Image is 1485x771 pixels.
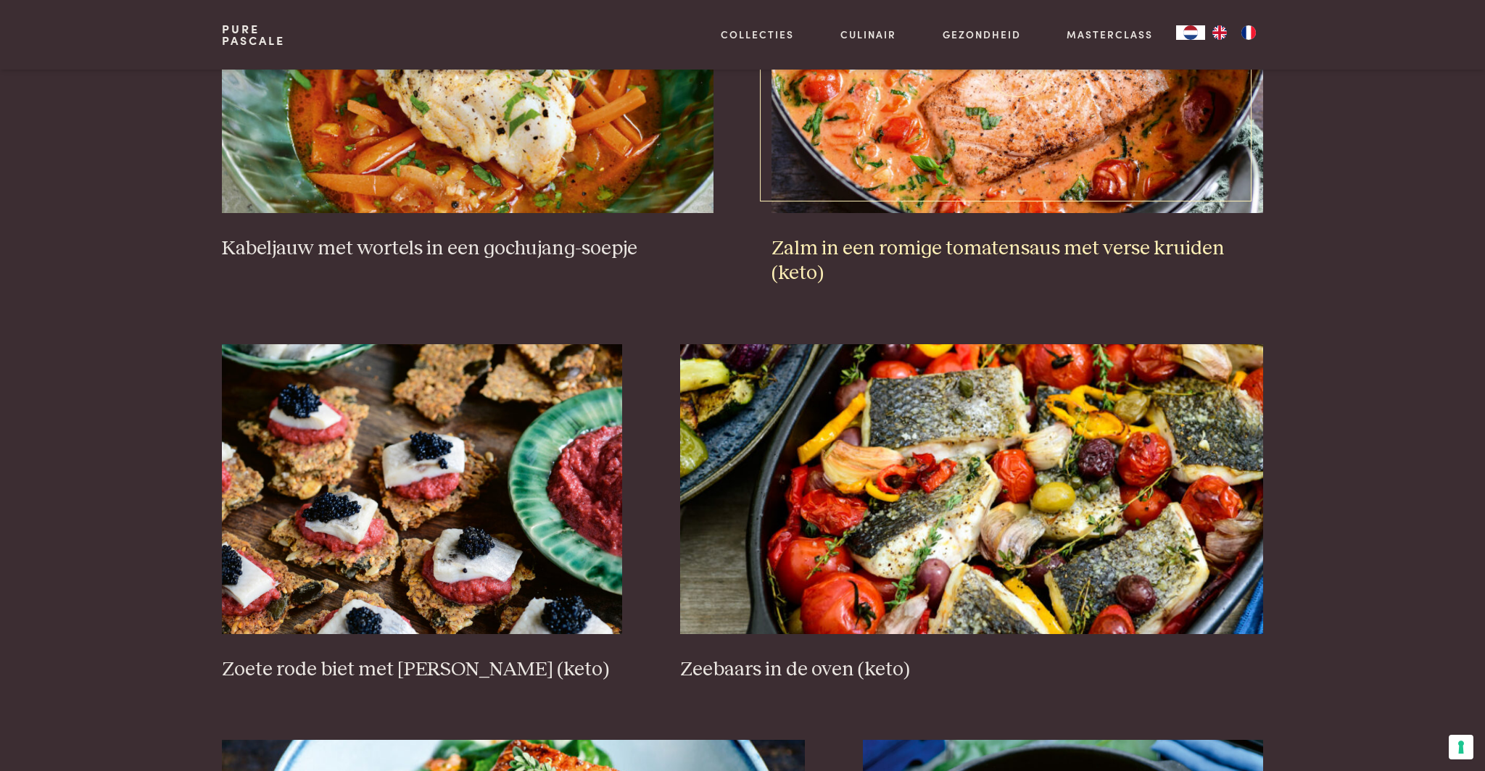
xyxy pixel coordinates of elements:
a: NL [1176,25,1205,40]
h3: Zalm in een romige tomatensaus met verse kruiden (keto) [772,236,1263,286]
img: Zeebaars in de oven (keto) [680,344,1264,634]
button: Uw voorkeuren voor toestemming voor trackingtechnologieën [1449,735,1473,759]
a: PurePascale [222,23,285,46]
a: FR [1234,25,1263,40]
ul: Language list [1205,25,1263,40]
h3: Zoete rode biet met [PERSON_NAME] (keto) [222,657,622,683]
img: Zoete rode biet met zure haring (keto) [222,344,622,634]
a: EN [1205,25,1234,40]
a: Gezondheid [943,27,1021,42]
h3: Zeebaars in de oven (keto) [680,657,1264,683]
a: Zoete rode biet met zure haring (keto) Zoete rode biet met [PERSON_NAME] (keto) [222,344,622,682]
a: Culinair [840,27,896,42]
a: Zeebaars in de oven (keto) Zeebaars in de oven (keto) [680,344,1264,682]
h3: Kabeljauw met wortels in een gochujang-soepje [222,236,713,262]
div: Language [1176,25,1205,40]
a: Collecties [721,27,794,42]
aside: Language selected: Nederlands [1176,25,1263,40]
a: Masterclass [1067,27,1153,42]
